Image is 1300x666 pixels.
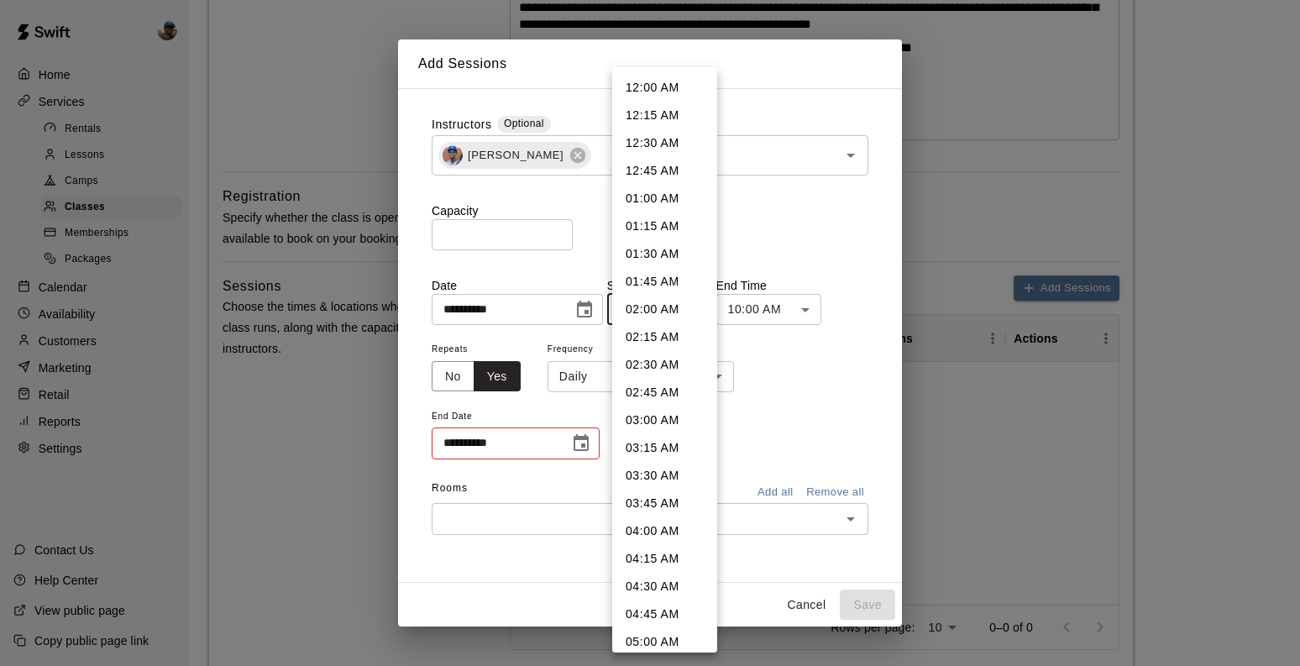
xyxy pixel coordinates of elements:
[612,212,717,240] li: 01:15 AM
[612,545,717,573] li: 04:15 AM
[612,185,717,212] li: 01:00 AM
[612,102,717,129] li: 12:15 AM
[612,296,717,323] li: 02:00 AM
[612,129,717,157] li: 12:30 AM
[612,157,717,185] li: 12:45 AM
[612,600,717,628] li: 04:45 AM
[612,240,717,268] li: 01:30 AM
[612,490,717,517] li: 03:45 AM
[612,406,717,434] li: 03:00 AM
[612,573,717,600] li: 04:30 AM
[612,517,717,545] li: 04:00 AM
[612,74,717,102] li: 12:00 AM
[612,434,717,462] li: 03:15 AM
[612,379,717,406] li: 02:45 AM
[612,462,717,490] li: 03:30 AM
[612,268,717,296] li: 01:45 AM
[612,628,717,656] li: 05:00 AM
[612,323,717,351] li: 02:15 AM
[612,351,717,379] li: 02:30 AM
